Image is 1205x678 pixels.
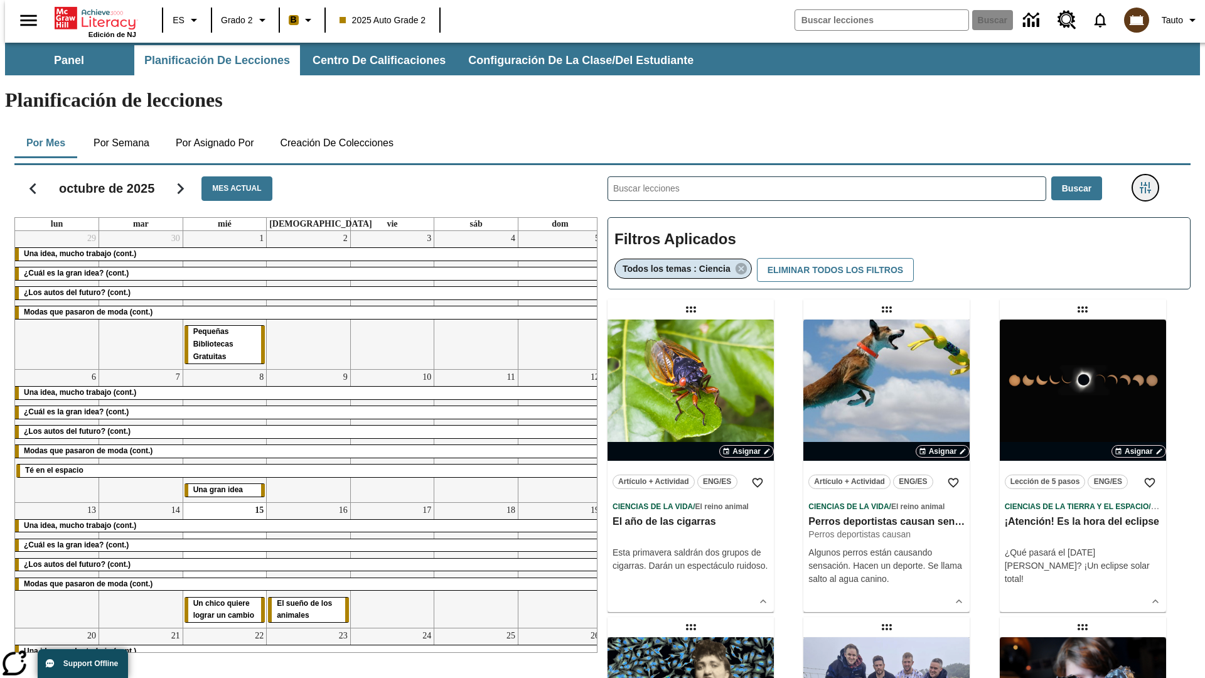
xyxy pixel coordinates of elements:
span: Grado 2 [221,14,253,27]
div: Lección arrastrable: ¡Humanos al rescate! [877,617,897,637]
td: 11 de octubre de 2025 [434,369,518,502]
button: Planificación de lecciones [134,45,300,75]
button: Boost El color de la clase es anaranjado claro. Cambiar el color de la clase. [284,9,321,31]
button: Por mes [14,128,77,158]
span: ES [173,14,185,27]
img: avatar image [1124,8,1149,33]
span: Artículo + Actividad [814,475,885,488]
button: ENG/ES [697,475,737,489]
span: Planificación de lecciones [144,53,290,68]
button: Menú lateral de filtros [1133,175,1158,200]
button: Buscar [1051,176,1102,201]
span: Edición de NJ [88,31,136,38]
button: Perfil/Configuración [1157,9,1205,31]
td: 10 de octubre de 2025 [350,369,434,502]
a: sábado [467,218,485,230]
h2: Filtros Aplicados [614,224,1184,255]
span: El reino animal [695,502,749,511]
div: ¿Los autos del futuro? (cont.) [15,559,602,571]
div: Una idea, mucho trabajo (cont.) [15,387,602,399]
a: 30 de septiembre de 2025 [169,231,183,246]
span: ENG/ES [703,475,731,488]
div: Un chico quiere lograr un cambio [185,598,265,623]
div: Lección arrastrable: Cómo cazar meteoritos [1073,617,1093,637]
div: Subbarra de navegación [5,43,1200,75]
div: Algunos perros están causando sensación. Hacen un deporte. Se llama salto al agua canino. [808,546,965,586]
div: lesson details [1000,320,1166,612]
span: Modas que pasaron de moda (cont.) [24,308,153,316]
a: 17 de octubre de 2025 [420,503,434,518]
div: Modas que pasaron de moda (cont.) [15,306,602,319]
span: Asignar [929,446,957,457]
a: 29 de septiembre de 2025 [85,231,99,246]
div: ¿Qué pasará el [DATE][PERSON_NAME]? ¡Un eclipse solar total! [1005,546,1161,586]
a: Notificaciones [1084,4,1117,36]
a: 16 de octubre de 2025 [336,503,350,518]
button: Support Offline [38,649,128,678]
div: ¿Los autos del futuro? (cont.) [15,426,602,438]
div: Lección arrastrable: ¡Atención! Es la hora del eclipse [1073,299,1093,320]
div: Pequeñas Bibliotecas Gratuitas [185,326,265,363]
span: Un chico quiere lograr un cambio [193,599,254,620]
span: ENG/ES [899,475,927,488]
h3: El año de las cigarras [613,515,769,529]
div: Lección arrastrable: Perros deportistas causan sensación [877,299,897,320]
button: Seguir [164,173,196,205]
a: Portada [55,6,136,31]
a: 20 de octubre de 2025 [85,628,99,643]
button: Abrir el menú lateral [10,2,47,39]
span: Té en el espacio [25,466,83,475]
a: martes [131,218,151,230]
a: jueves [267,218,375,230]
span: Tema: Ciencias de la Tierra y el Espacio/El sistema solar [1005,500,1161,513]
span: 2025 Auto Grade 2 [340,14,426,27]
td: 12 de octubre de 2025 [518,369,602,502]
div: Modas que pasaron de moda (cont.) [15,578,602,591]
a: Centro de información [1015,3,1050,38]
span: ¿Los autos del futuro? (cont.) [24,427,131,436]
span: Una idea, mucho trabajo (cont.) [24,521,136,530]
span: ¿Los autos del futuro? (cont.) [24,288,131,297]
a: 3 de octubre de 2025 [424,231,434,246]
td: 17 de octubre de 2025 [350,502,434,628]
a: Centro de recursos, Se abrirá en una pestaña nueva. [1050,3,1084,37]
h1: Planificación de lecciones [5,89,1200,112]
td: 30 de septiembre de 2025 [99,231,183,369]
span: Configuración de la clase/del estudiante [468,53,694,68]
td: 1 de octubre de 2025 [183,231,267,369]
span: Support Offline [63,659,118,668]
span: Panel [54,53,84,68]
button: Lenguaje: ES, Selecciona un idioma [167,9,207,31]
button: Mes actual [201,176,272,201]
td: 15 de octubre de 2025 [183,502,267,628]
span: Ciencias de la Vida [808,502,889,511]
span: ¿Cuál es la gran idea? (cont.) [24,269,129,277]
button: Creación de colecciones [270,128,404,158]
a: 8 de octubre de 2025 [257,370,266,385]
h3: ¡Atención! Es la hora del eclipse [1005,515,1161,529]
span: ¿Cuál es la gran idea? (cont.) [24,541,129,549]
button: Eliminar todos los filtros [757,258,914,282]
button: Configuración de la clase/del estudiante [458,45,704,75]
div: Una idea, mucho trabajo (cont.) [15,520,602,532]
button: Regresar [17,173,49,205]
button: Asignar Elegir fechas [1111,445,1166,458]
div: Una gran idea [185,484,265,497]
div: ¿Cuál es la gran idea? (cont.) [15,539,602,552]
span: Una gran idea [193,485,243,494]
a: 18 de octubre de 2025 [504,503,518,518]
td: 6 de octubre de 2025 [15,369,99,502]
a: 6 de octubre de 2025 [89,370,99,385]
a: 25 de octubre de 2025 [504,628,518,643]
td: 5 de octubre de 2025 [518,231,602,369]
span: / [889,502,891,511]
td: 29 de septiembre de 2025 [15,231,99,369]
div: Filtros Aplicados [608,217,1191,290]
button: Panel [6,45,132,75]
div: Eliminar Todos los temas : Ciencia el ítem seleccionado del filtro [614,259,752,279]
td: 19 de octubre de 2025 [518,502,602,628]
div: ¿Cuál es la gran idea? (cont.) [15,267,602,280]
button: ENG/ES [1088,475,1128,489]
span: Tema: Ciencias de la Vida/El reino animal [613,500,769,513]
button: Centro de calificaciones [303,45,456,75]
